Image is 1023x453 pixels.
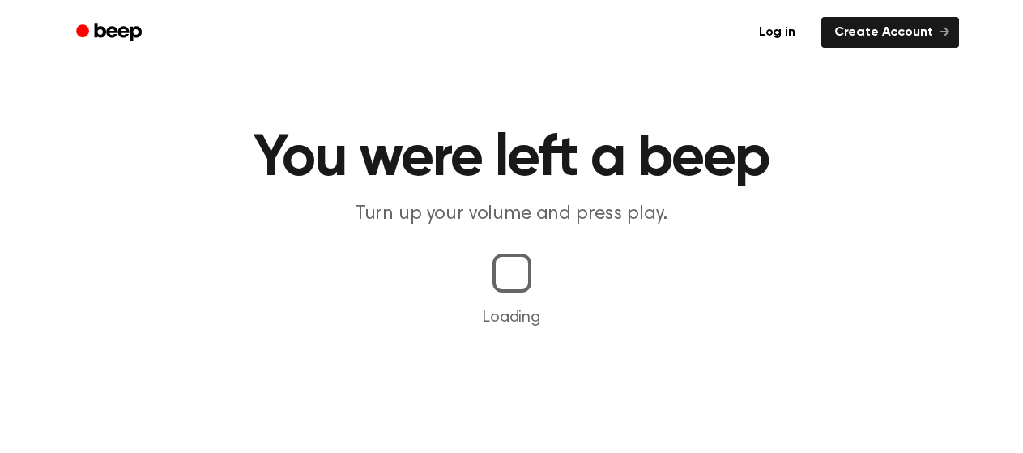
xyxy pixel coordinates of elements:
p: Loading [19,306,1004,330]
a: Log in [743,14,812,51]
a: Create Account [821,17,959,48]
a: Beep [65,17,156,49]
h1: You were left a beep [97,130,927,188]
p: Turn up your volume and press play. [201,201,823,228]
